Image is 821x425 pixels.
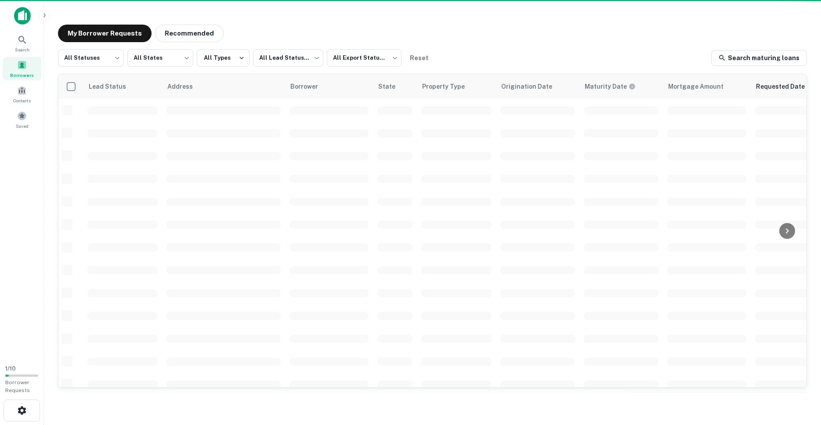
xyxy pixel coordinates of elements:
[3,82,41,106] a: Contacts
[711,50,807,66] a: Search maturing loans
[3,31,41,55] a: Search
[668,81,735,92] span: Mortgage Amount
[3,108,41,131] a: Saved
[14,7,31,25] img: capitalize-icon.png
[327,47,401,69] div: All Export Statuses
[378,81,407,92] span: State
[585,82,647,91] span: Maturity dates displayed may be estimated. Please contact the lender for the most accurate maturi...
[585,82,627,91] h6: Maturity Date
[162,74,285,99] th: Address
[405,49,433,67] button: Reset
[10,72,34,79] span: Borrowers
[496,74,579,99] th: Origination Date
[285,74,373,99] th: Borrower
[501,81,564,92] span: Origination Date
[777,355,821,397] iframe: Chat Widget
[290,81,329,92] span: Borrower
[663,74,751,99] th: Mortgage Amount
[58,25,152,42] button: My Borrower Requests
[15,46,29,53] span: Search
[5,379,30,393] span: Borrower Requests
[83,74,162,99] th: Lead Status
[167,81,204,92] span: Address
[88,81,137,92] span: Lead Status
[417,74,496,99] th: Property Type
[422,81,476,92] span: Property Type
[253,47,323,69] div: All Lead Statuses
[13,97,31,104] span: Contacts
[155,25,224,42] button: Recommended
[58,47,124,69] div: All Statuses
[585,82,636,91] div: Maturity dates displayed may be estimated. Please contact the lender for the most accurate maturi...
[5,365,16,372] span: 1 / 10
[3,57,41,80] a: Borrowers
[579,74,663,99] th: Maturity dates displayed may be estimated. Please contact the lender for the most accurate maturi...
[756,81,816,92] span: Requested Date
[373,74,417,99] th: State
[197,49,250,67] button: All Types
[127,47,193,69] div: All States
[16,122,29,130] span: Saved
